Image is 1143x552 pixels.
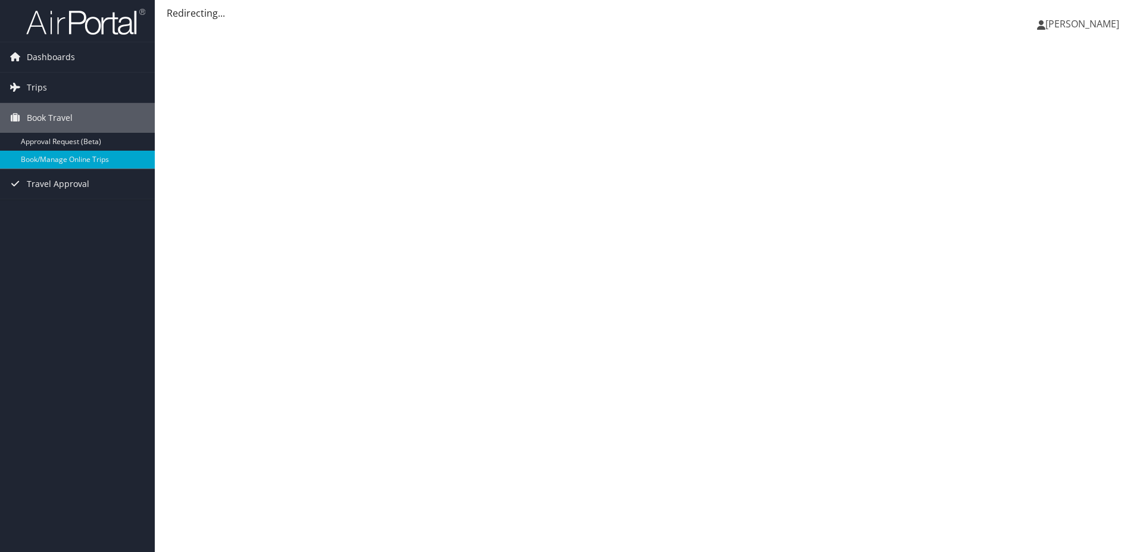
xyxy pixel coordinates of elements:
[167,6,1131,20] div: Redirecting...
[27,169,89,199] span: Travel Approval
[1037,6,1131,42] a: [PERSON_NAME]
[26,8,145,36] img: airportal-logo.png
[1045,17,1119,30] span: [PERSON_NAME]
[27,103,73,133] span: Book Travel
[27,42,75,72] span: Dashboards
[27,73,47,102] span: Trips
